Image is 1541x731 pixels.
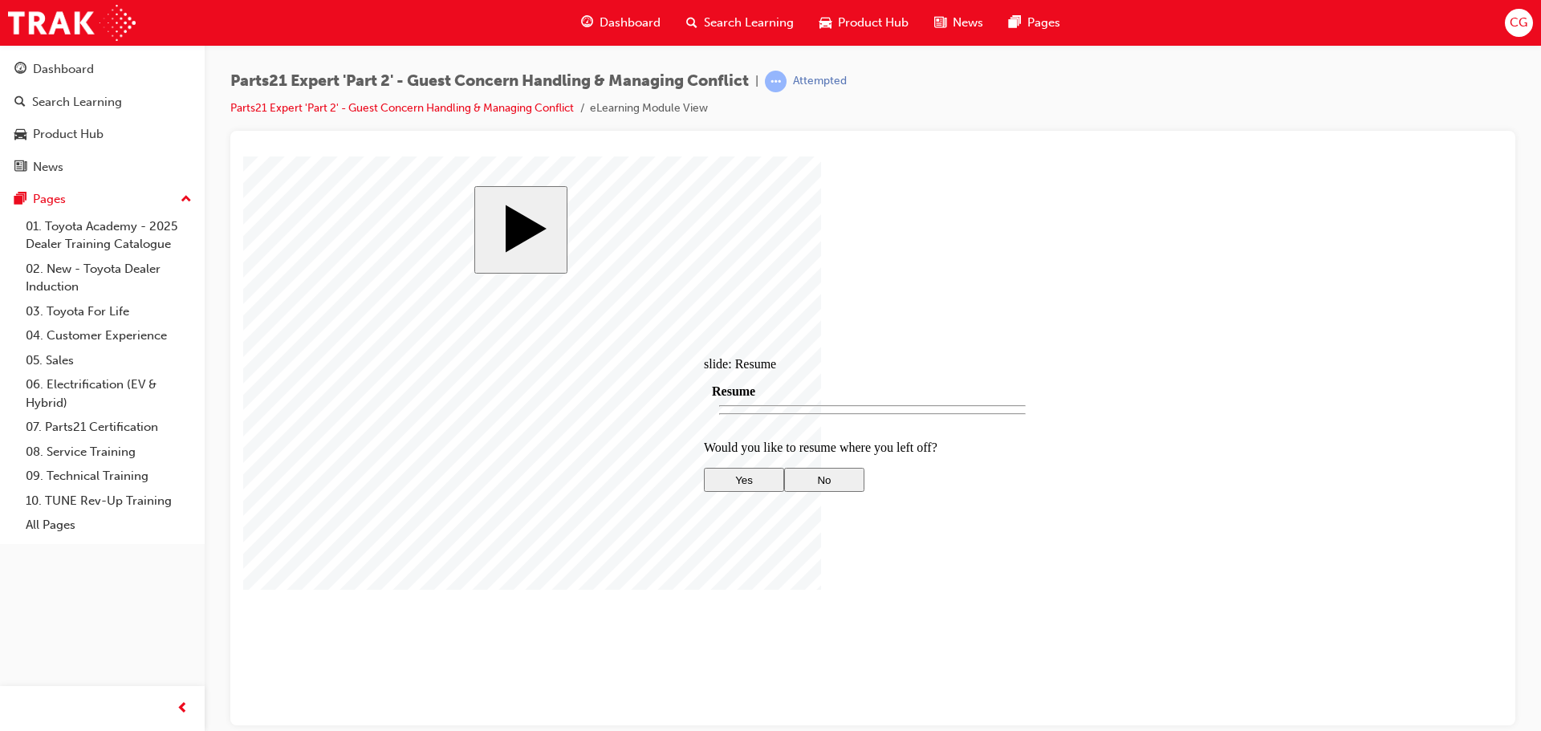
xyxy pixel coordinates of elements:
a: News [6,152,198,182]
a: 06. Electrification (EV & Hybrid) [19,372,198,415]
span: search-icon [14,95,26,110]
a: 04. Customer Experience [19,323,198,348]
a: search-iconSearch Learning [673,6,807,39]
a: 01. Toyota Academy - 2025 Dealer Training Catalogue [19,214,198,257]
a: 02. New - Toyota Dealer Induction [19,257,198,299]
a: guage-iconDashboard [568,6,673,39]
button: Pages [6,185,198,214]
li: eLearning Module View [590,99,708,118]
div: Dashboard [33,60,94,79]
div: Pages [33,190,66,209]
span: Parts21 Expert 'Part 2' - Guest Concern Handling & Managing Conflict [230,72,749,91]
span: Product Hub [838,14,909,32]
span: CG [1510,14,1527,32]
a: car-iconProduct Hub [807,6,921,39]
span: search-icon [686,13,697,33]
span: car-icon [14,128,26,142]
span: up-icon [181,189,192,210]
span: pages-icon [14,193,26,207]
span: guage-icon [581,13,593,33]
a: Parts21 Expert 'Part 2' - Guest Concern Handling & Managing Conflict [230,101,574,115]
span: Resume [469,228,512,242]
span: guage-icon [14,63,26,77]
div: Search Learning [32,93,122,112]
a: 03. Toyota For Life [19,299,198,324]
span: prev-icon [177,699,189,719]
div: Product Hub [33,125,104,144]
a: All Pages [19,513,198,538]
a: Product Hub [6,120,198,149]
span: Search Learning [704,14,794,32]
a: 10. TUNE Rev-Up Training [19,489,198,514]
a: 09. Technical Training [19,464,198,489]
span: car-icon [819,13,831,33]
a: Dashboard [6,55,198,84]
button: Yes [461,311,541,335]
span: learningRecordVerb_ATTEMPT-icon [765,71,787,92]
span: News [953,14,983,32]
div: slide: Resume [461,201,798,215]
a: news-iconNews [921,6,996,39]
a: pages-iconPages [996,6,1073,39]
button: No [541,311,621,335]
span: news-icon [934,13,946,33]
button: CG [1505,9,1533,37]
div: News [33,158,63,177]
button: DashboardSearch LearningProduct HubNews [6,51,198,185]
span: Pages [1027,14,1060,32]
a: 05. Sales [19,348,198,373]
span: | [755,72,758,91]
img: Trak [8,5,136,41]
span: pages-icon [1009,13,1021,33]
a: 08. Service Training [19,440,198,465]
span: news-icon [14,160,26,175]
a: Search Learning [6,87,198,117]
p: Would you like to resume where you left off? [461,284,798,298]
span: Dashboard [600,14,661,32]
a: 07. Parts21 Certification [19,415,198,440]
div: Attempted [793,74,847,89]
